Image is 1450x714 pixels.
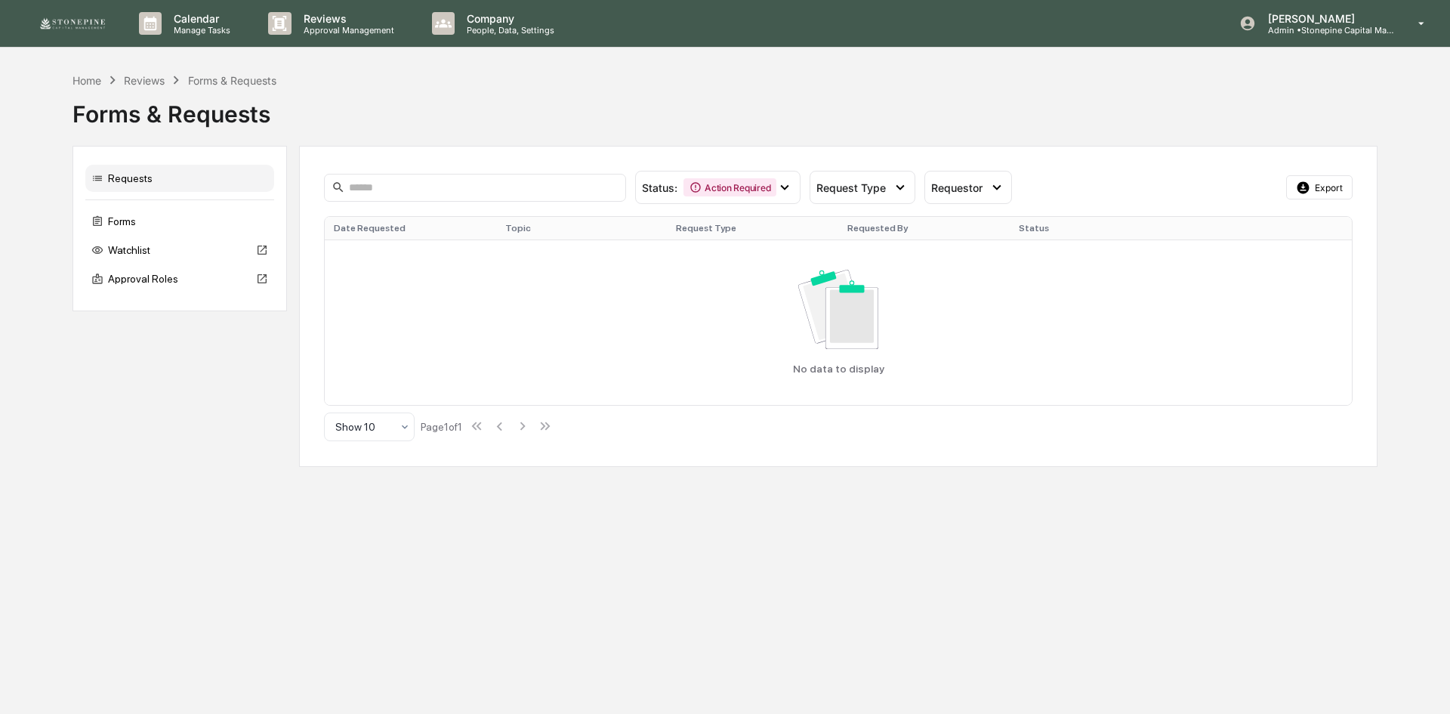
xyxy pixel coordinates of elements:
p: People, Data, Settings [455,25,562,36]
img: No data available [798,270,879,348]
div: Home [72,74,101,87]
th: Request Type [667,217,838,240]
div: Reviews [124,74,165,87]
th: Status [1010,217,1181,240]
p: Calendar [162,12,238,25]
th: Topic [496,217,668,240]
p: [PERSON_NAME] [1256,12,1396,25]
span: Status : [642,181,677,194]
p: No data to display [793,363,884,375]
p: Manage Tasks [162,25,238,36]
div: Forms [85,208,274,235]
div: Page 1 of 1 [421,421,462,433]
p: Admin • Stonepine Capital Management [1256,25,1396,36]
div: Watchlist [85,236,274,264]
img: logo [36,16,109,31]
div: Requests [85,165,274,192]
span: Request Type [816,181,886,194]
div: Forms & Requests [188,74,276,87]
p: Reviews [292,12,402,25]
p: Approval Management [292,25,402,36]
th: Date Requested [325,217,496,240]
span: Requestor [931,181,983,194]
p: Company [455,12,562,25]
div: Approval Roles [85,265,274,292]
th: Requested By [838,217,1010,240]
div: Action Required [683,178,776,196]
div: Forms & Requests [72,88,1377,128]
button: Export [1286,175,1353,199]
